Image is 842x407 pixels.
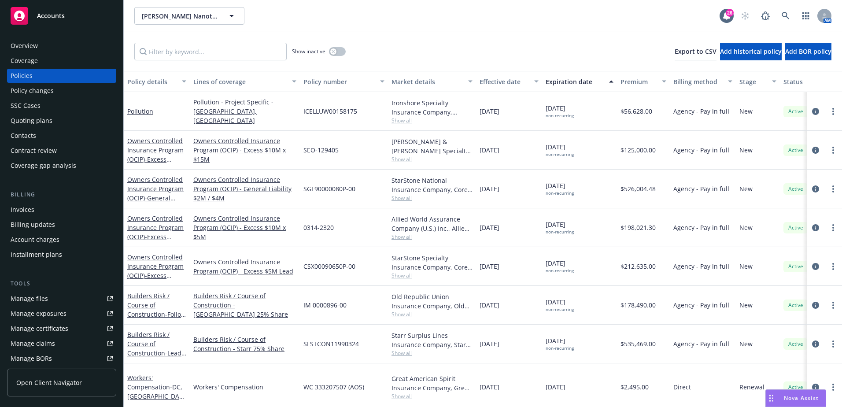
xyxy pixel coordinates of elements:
a: Switch app [797,7,815,25]
div: Policy details [127,77,177,86]
span: Show all [391,155,473,163]
span: Active [787,383,805,391]
div: non-recurring [546,268,574,274]
span: [DATE] [480,300,499,310]
span: New [739,145,753,155]
div: Contacts [11,129,36,143]
button: Add BOR policy [785,43,831,60]
a: circleInformation [810,339,821,349]
button: Effective date [476,71,542,92]
span: Show inactive [292,48,325,55]
span: [DATE] [480,107,499,116]
a: Builders Risk / Course of Construction [127,292,186,346]
input: Filter by keyword... [134,43,287,60]
button: Lines of coverage [190,71,300,92]
span: [DATE] [546,142,574,157]
a: Builders Risk / Course of Construction - [GEOGRAPHIC_DATA] 25% Share [193,291,296,319]
span: Agency - Pay in full [673,107,729,116]
div: Billing method [673,77,723,86]
button: Export to CSV [675,43,716,60]
div: Account charges [11,233,59,247]
span: [DATE] [546,336,574,351]
div: Coverage gap analysis [11,159,76,173]
span: Agency - Pay in full [673,184,729,193]
a: Owners Controlled Insurance Program (OCIP) - Excess $10M x $15M [193,136,296,164]
span: [DATE] [480,382,499,392]
div: Policies [11,69,33,83]
span: Open Client Navigator [16,378,82,387]
div: [PERSON_NAME] & [PERSON_NAME] Specialty Insurance Company, [PERSON_NAME] & [PERSON_NAME], Amwins [391,137,473,155]
span: $198,021.30 [620,223,656,232]
div: Lines of coverage [193,77,287,86]
a: more [828,184,838,194]
button: Add historical policy [720,43,782,60]
span: Show all [391,392,473,400]
a: Account charges [7,233,116,247]
div: Premium [620,77,657,86]
span: Agency - Pay in full [673,300,729,310]
a: Manage files [7,292,116,306]
span: [PERSON_NAME] Nanotechnologies, Inc. [142,11,218,21]
span: $178,490.00 [620,300,656,310]
a: Installment plans [7,248,116,262]
button: Premium [617,71,670,92]
div: 26 [726,9,734,17]
span: Add BOR policy [785,47,831,55]
a: SSC Cases [7,99,116,113]
button: Expiration date [542,71,617,92]
a: Owners Controlled Insurance Program (OCIP) - Excess $5M Lead [193,257,296,276]
a: more [828,222,838,233]
div: Starr Surplus Lines Insurance Company, Starr Companies [391,331,473,349]
button: [PERSON_NAME] Nanotechnologies, Inc. [134,7,244,25]
a: Accounts [7,4,116,28]
a: Owners Controlled Insurance Program (OCIP) [127,137,184,182]
a: Owners Controlled Insurance Program (OCIP) - Excess $10M x $5M [193,214,296,241]
a: Contacts [7,129,116,143]
a: Overview [7,39,116,53]
div: StarStone Specialty Insurance Company, Core Specialty, Shepherd Specialty Insurance Services Inc [391,253,473,272]
span: 0314-2320 [303,223,334,232]
span: $56,628.00 [620,107,652,116]
a: Owners Controlled Insurance Program (OCIP) [127,175,184,211]
span: [DATE] [546,297,574,312]
span: [DATE] [480,184,499,193]
span: [DATE] [480,339,499,348]
span: IM 0000896-00 [303,300,347,310]
div: non-recurring [546,113,574,118]
a: more [828,300,838,311]
span: Show all [391,272,473,279]
span: $125,000.00 [620,145,656,155]
div: Installment plans [11,248,62,262]
a: Owners Controlled Insurance Program (OCIP) [127,214,184,259]
span: Agency - Pay in full [673,339,729,348]
span: CSX00090650P-00 [303,262,355,271]
span: - General Liability $2M / $4M [127,194,183,211]
span: Show all [391,233,473,240]
a: Workers' Compensation [193,382,296,392]
div: Policy number [303,77,375,86]
a: Start snowing [736,7,754,25]
span: SEO-129405 [303,145,339,155]
span: Active [787,185,805,193]
a: Policy changes [7,84,116,98]
a: Contract review [7,144,116,158]
a: Manage claims [7,337,116,351]
a: Owners Controlled Insurance Program (OCIP) - General Liability $2M / $4M [193,175,296,203]
a: circleInformation [810,222,821,233]
button: Nova Assist [765,389,826,407]
div: Old Republic Union Insurance Company, Old Republic General Insurance Group [391,292,473,311]
span: - Excess Liability $10M x $15M [127,155,173,182]
span: Direct [673,382,691,392]
a: Quoting plans [7,114,116,128]
div: StarStone National Insurance Company, Core Specialty, Shepherd Specialty Insurance Services Inc [391,176,473,194]
span: ICELLUW00158175 [303,107,357,116]
span: New [739,223,753,232]
div: Manage files [11,292,48,306]
span: $526,004.48 [620,184,656,193]
div: Quoting plans [11,114,52,128]
a: Coverage gap analysis [7,159,116,173]
a: Invoices [7,203,116,217]
span: New [739,107,753,116]
a: Report a Bug [757,7,774,25]
span: Active [787,263,805,270]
